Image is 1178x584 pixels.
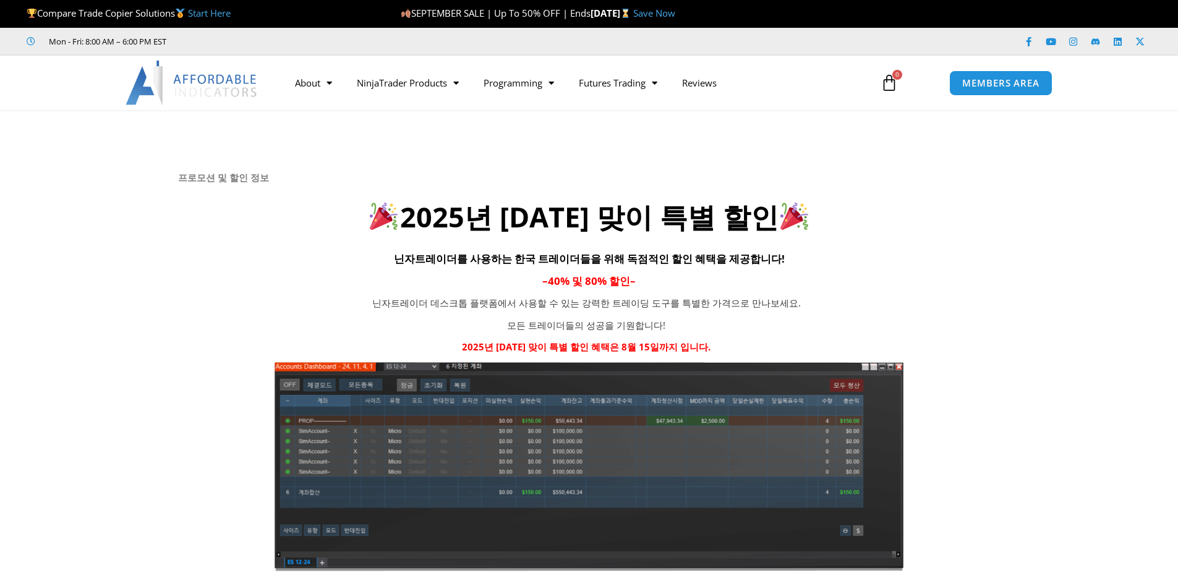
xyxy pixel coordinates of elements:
[401,9,411,18] img: 🍂
[46,34,166,49] span: Mon - Fri: 8:00 AM – 6:00 PM EST
[401,7,591,19] span: SEPTEMBER SALE | Up To 50% OFF | Ends
[630,274,636,288] span: –
[333,295,841,312] p: 닌자트레이더 데스크톱 플랫폼에서 사용할 수 있는 강력한 트레이딩 도구를 특별한 가격으로 만나보세요.
[591,7,633,19] strong: [DATE]
[370,202,398,230] img: 🎉
[621,9,630,18] img: ⌛
[188,7,231,19] a: Start Here
[862,65,916,101] a: 0
[471,69,566,97] a: Programming
[333,317,841,334] p: 모든 트레이더들의 성공을 기원합니다!
[949,70,1052,96] a: MEMBERS AREA
[176,9,185,18] img: 🥇
[283,69,866,97] nav: Menu
[283,69,344,97] a: About
[272,360,905,572] img: KoreanTranslation | Affordable Indicators – NinjaTrader
[394,252,785,266] span: 닌자트레이더를 사용하는 한국 트레이더들을 위해 독점적인 할인 혜택을 제공합니다!
[344,69,471,97] a: NinjaTrader Products
[633,7,675,19] a: Save Now
[566,69,670,97] a: Futures Trading
[542,274,548,288] span: –
[462,341,711,353] strong: 2025년 [DATE] 맞이 특별 할인 혜택은 8월 15일까지 입니다.
[27,9,36,18] img: 🏆
[548,274,630,288] span: 40% 및 80% 할인
[126,61,258,105] img: LogoAI | Affordable Indicators – NinjaTrader
[962,78,1039,88] span: MEMBERS AREA
[184,35,369,48] iframe: Customer reviews powered by Trustpilot
[892,70,902,80] span: 0
[178,172,1001,184] h6: 프로모션 및 할인 정보
[178,199,1001,235] h2: 2025년 [DATE] 맞이 특별 할인
[670,69,729,97] a: Reviews
[27,7,231,19] span: Compare Trade Copier Solutions
[780,202,808,230] img: 🎉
